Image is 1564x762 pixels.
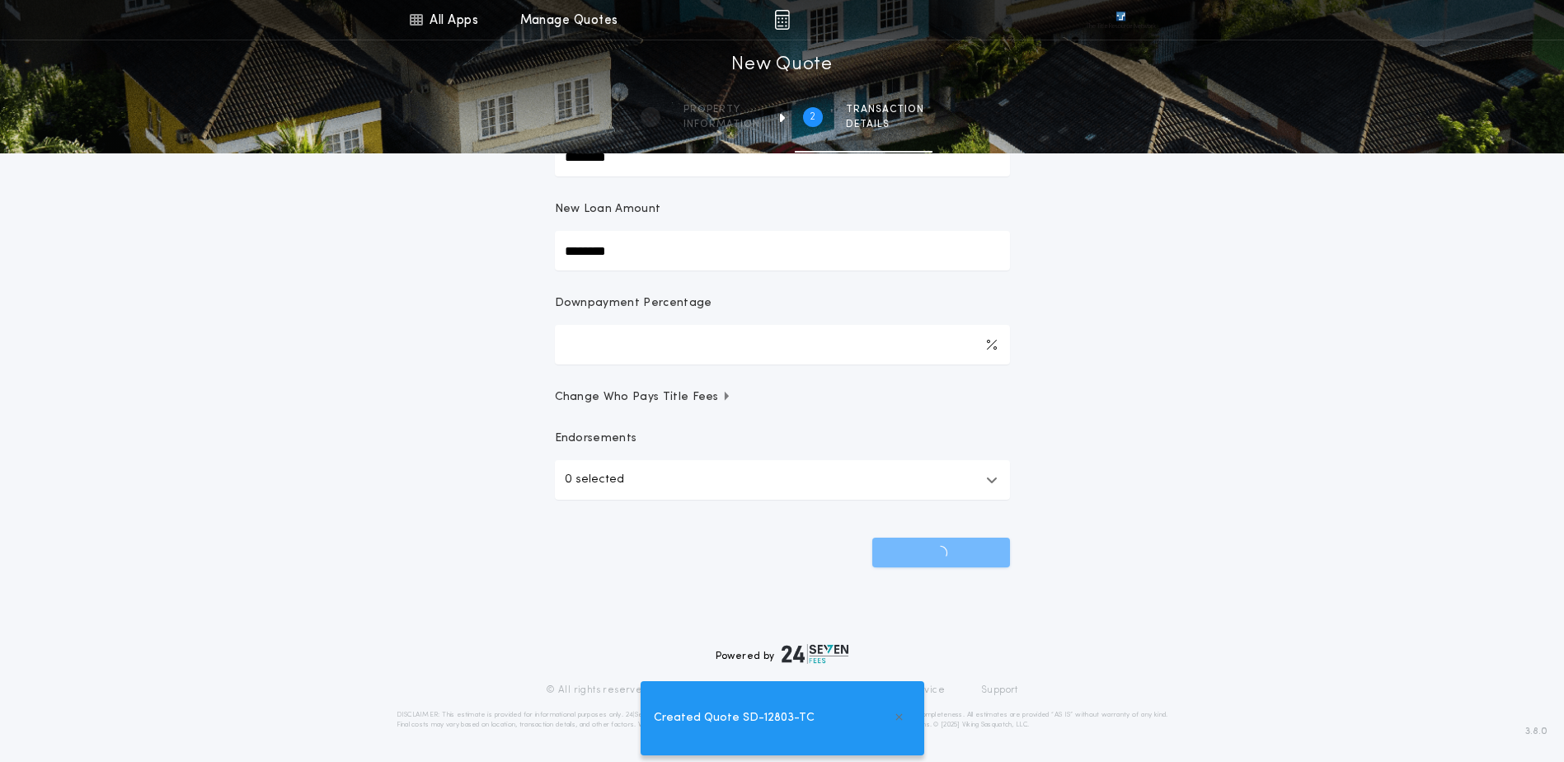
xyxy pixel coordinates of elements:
p: Downpayment Percentage [555,295,712,312]
p: New Loan Amount [555,201,661,218]
input: Downpayment Percentage [555,325,1010,365]
img: img [774,10,790,30]
img: vs-icon [1086,12,1155,28]
div: Powered by [716,644,849,664]
button: 0 selected [555,460,1010,500]
span: Transaction [846,103,924,116]
input: Sale Price [555,137,1010,176]
span: Created Quote SD-12803-TC [654,709,815,727]
span: Change Who Pays Title Fees [555,389,732,406]
p: 0 selected [565,470,624,490]
input: New Loan Amount [555,231,1010,270]
span: Property [683,103,760,116]
h1: New Quote [731,52,832,78]
span: information [683,118,760,131]
p: Endorsements [555,430,1010,447]
img: logo [782,644,849,664]
span: details [846,118,924,131]
h2: 2 [810,111,815,124]
button: Change Who Pays Title Fees [555,389,1010,406]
